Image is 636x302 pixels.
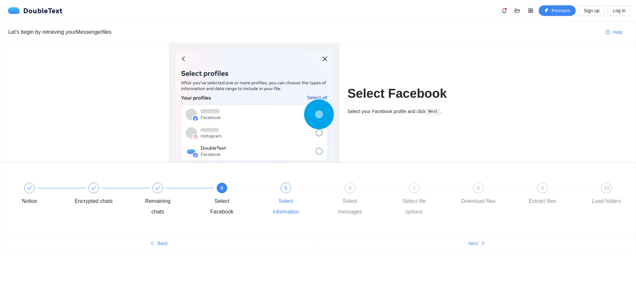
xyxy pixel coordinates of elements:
[75,196,113,207] div: Encrypted chats
[331,196,369,217] div: Select messages
[347,86,467,101] h1: Select Facebook
[592,196,621,207] div: Load folders
[608,5,631,16] button: Log in
[27,185,32,191] span: check
[541,185,544,191] span: 9
[318,238,636,249] button: Nextright
[267,196,305,217] div: Select information
[587,183,626,207] div: 10Load folders
[613,7,625,14] span: Log in
[75,183,139,207] div: Encrypted chats
[220,185,223,191] span: 4
[461,196,496,207] div: Download files
[468,240,478,247] span: Next
[91,185,96,191] span: check
[10,183,75,207] div: Notice
[613,29,622,36] span: Help
[203,196,241,217] div: Select Facebook
[150,241,155,246] span: left
[285,185,288,191] span: 5
[512,8,522,13] span: folder-open
[512,5,523,16] button: folder-open
[600,27,628,37] button: question-circleHelp
[8,7,23,14] img: logo
[584,7,599,14] span: Sign up
[8,28,600,36] div: Let's begin by retrieving your Messenger files
[331,183,395,217] div: 6Select messages
[0,238,318,249] button: leftBack
[523,183,588,207] div: 9Extract files
[347,108,467,115] div: Select your Facebook profile and click .
[395,196,433,217] div: Select file options
[8,7,63,14] a: logoDoubleText
[481,241,485,246] span: right
[477,185,480,191] span: 8
[413,185,416,191] span: 7
[604,185,609,191] span: 10
[426,108,440,115] code: Next
[395,183,459,217] div: 7Select file options
[606,30,610,35] span: question-circle
[138,196,177,217] div: Remaining chats
[459,183,523,207] div: 8Download files
[348,185,351,191] span: 6
[539,5,576,16] button: thunderboltPremium
[155,185,160,191] span: check
[267,183,331,217] div: 5Select information
[157,240,168,247] span: Back
[526,8,536,13] span: appstore
[138,183,203,217] div: Remaining chats
[529,196,556,207] div: Extract files
[552,7,570,14] span: Premium
[8,7,63,14] div: DoubleText
[499,8,509,13] span: bell
[525,5,536,16] button: appstore
[22,196,37,207] div: Notice
[578,5,605,16] button: Sign up
[499,5,509,16] button: bell
[203,183,267,217] div: 4Select Facebook
[544,8,549,14] span: thunderbolt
